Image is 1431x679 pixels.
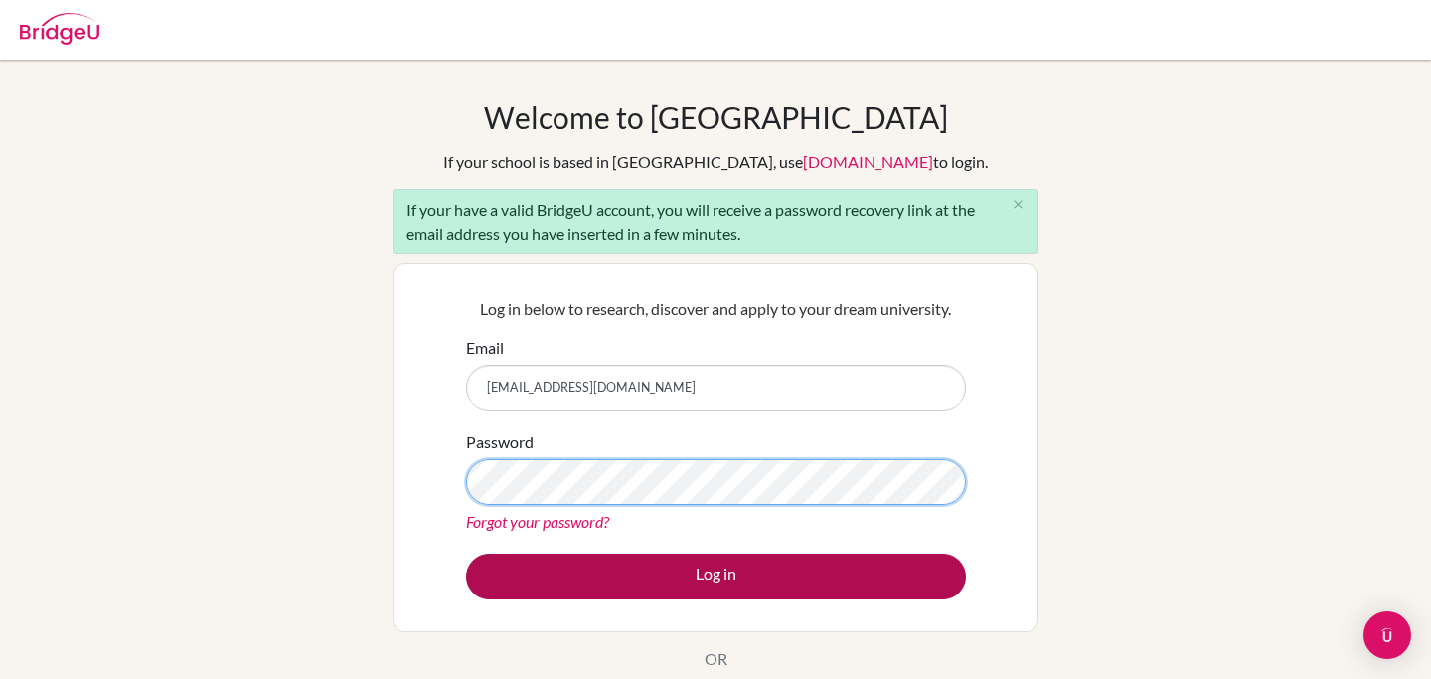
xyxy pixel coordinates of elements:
[466,336,504,360] label: Email
[803,152,933,171] a: [DOMAIN_NAME]
[484,99,948,135] h1: Welcome to [GEOGRAPHIC_DATA]
[443,150,988,174] div: If your school is based in [GEOGRAPHIC_DATA], use to login.
[1363,611,1411,659] div: Open Intercom Messenger
[466,554,966,599] button: Log in
[20,13,99,45] img: Bridge-U
[466,297,966,321] p: Log in below to research, discover and apply to your dream university.
[466,512,609,531] a: Forgot your password?
[1011,197,1026,212] i: close
[705,647,727,671] p: OR
[998,190,1037,220] button: Close
[466,430,534,454] label: Password
[393,189,1038,254] div: If your have a valid BridgeU account, you will receive a password recovery link at the email addr...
